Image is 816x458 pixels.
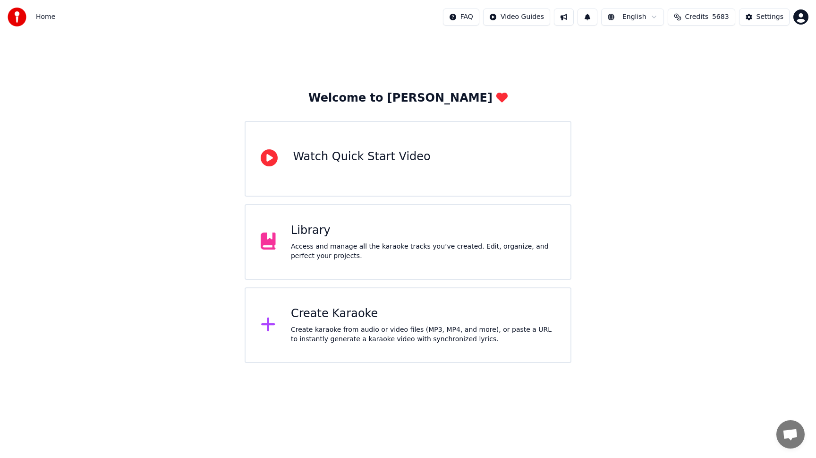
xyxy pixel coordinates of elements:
[293,149,430,164] div: Watch Quick Start Video
[291,325,555,344] div: Create karaoke from audio or video files (MP3, MP4, and more), or paste a URL to instantly genera...
[36,12,55,22] nav: breadcrumb
[712,12,729,22] span: 5683
[443,9,479,26] button: FAQ
[36,12,55,22] span: Home
[291,306,555,321] div: Create Karaoke
[668,9,735,26] button: Credits5683
[291,242,555,261] div: Access and manage all the karaoke tracks you’ve created. Edit, organize, and perfect your projects.
[8,8,26,26] img: youka
[739,9,790,26] button: Settings
[685,12,708,22] span: Credits
[308,91,508,106] div: Welcome to [PERSON_NAME]
[776,420,805,449] div: Open chat
[756,12,783,22] div: Settings
[291,223,555,238] div: Library
[483,9,550,26] button: Video Guides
